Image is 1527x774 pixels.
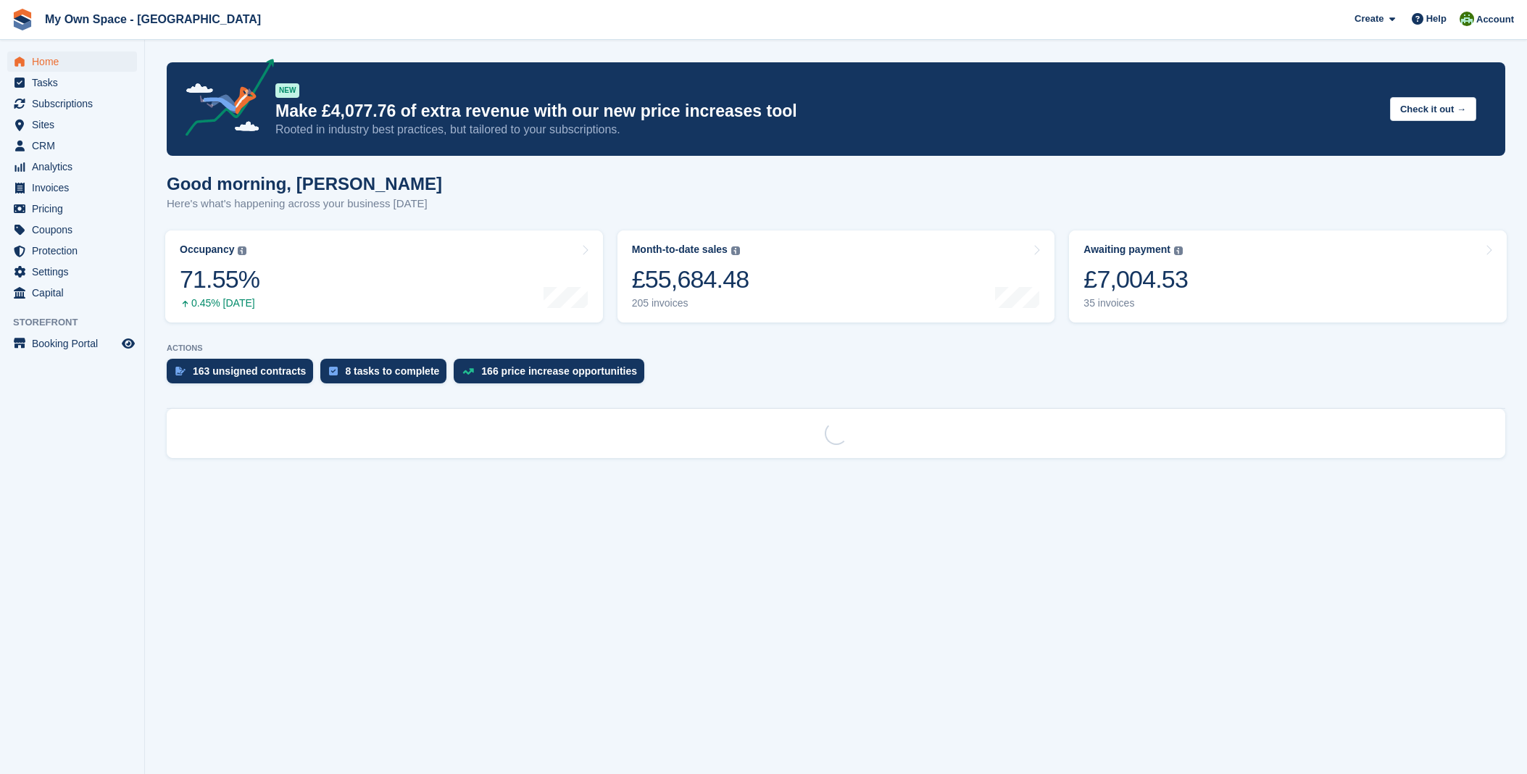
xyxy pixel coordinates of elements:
img: price-adjustments-announcement-icon-8257ccfd72463d97f412b2fc003d46551f7dbcb40ab6d574587a9cd5c0d94... [173,59,275,141]
div: 35 invoices [1083,297,1188,309]
div: Month-to-date sales [632,244,728,256]
a: menu [7,262,137,282]
span: Help [1426,12,1447,26]
a: Occupancy 71.55% 0.45% [DATE] [165,230,603,322]
a: 8 tasks to complete [320,359,454,391]
p: Make £4,077.76 of extra revenue with our new price increases tool [275,101,1378,122]
div: NEW [275,83,299,98]
img: task-75834270c22a3079a89374b754ae025e5fb1db73e45f91037f5363f120a921f8.svg [329,367,338,375]
a: My Own Space - [GEOGRAPHIC_DATA] [39,7,267,31]
a: menu [7,93,137,114]
div: 163 unsigned contracts [193,365,306,377]
img: price_increase_opportunities-93ffe204e8149a01c8c9dc8f82e8f89637d9d84a8eef4429ea346261dce0b2c0.svg [462,368,474,375]
img: icon-info-grey-7440780725fd019a000dd9b08b2336e03edf1995a4989e88bcd33f0948082b44.svg [1174,246,1183,255]
span: Invoices [32,178,119,198]
a: Preview store [120,335,137,352]
span: CRM [32,136,119,156]
a: Month-to-date sales £55,684.48 205 invoices [617,230,1055,322]
h1: Good morning, [PERSON_NAME] [167,174,442,193]
div: 166 price increase opportunities [481,365,637,377]
span: Capital [32,283,119,303]
a: menu [7,51,137,72]
a: menu [7,241,137,261]
div: Awaiting payment [1083,244,1170,256]
span: Booking Portal [32,333,119,354]
span: Subscriptions [32,93,119,114]
span: Analytics [32,157,119,177]
span: Storefront [13,315,144,330]
img: Keely [1460,12,1474,26]
span: Protection [32,241,119,261]
div: 8 tasks to complete [345,365,439,377]
span: Home [32,51,119,72]
p: Rooted in industry best practices, but tailored to your subscriptions. [275,122,1378,138]
div: 205 invoices [632,297,749,309]
span: Settings [32,262,119,282]
a: menu [7,178,137,198]
span: Tasks [32,72,119,93]
div: £7,004.53 [1083,265,1188,294]
button: Check it out → [1390,97,1476,121]
span: Coupons [32,220,119,240]
a: menu [7,72,137,93]
span: Account [1476,12,1514,27]
a: menu [7,283,137,303]
a: menu [7,199,137,219]
img: icon-info-grey-7440780725fd019a000dd9b08b2336e03edf1995a4989e88bcd33f0948082b44.svg [731,246,740,255]
img: icon-info-grey-7440780725fd019a000dd9b08b2336e03edf1995a4989e88bcd33f0948082b44.svg [238,246,246,255]
div: £55,684.48 [632,265,749,294]
a: menu [7,157,137,177]
a: menu [7,136,137,156]
span: Create [1355,12,1384,26]
a: 163 unsigned contracts [167,359,320,391]
div: 0.45% [DATE] [180,297,259,309]
div: Occupancy [180,244,234,256]
p: ACTIONS [167,344,1505,353]
a: menu [7,333,137,354]
a: 166 price increase opportunities [454,359,652,391]
img: contract_signature_icon-13c848040528278c33f63329250d36e43548de30e8caae1d1a13099fd9432cc5.svg [175,367,186,375]
img: stora-icon-8386f47178a22dfd0bd8f6a31ec36ba5ce8667c1dd55bd0f319d3a0aa187defe.svg [12,9,33,30]
span: Pricing [32,199,119,219]
p: Here's what's happening across your business [DATE] [167,196,442,212]
a: menu [7,220,137,240]
a: Awaiting payment £7,004.53 35 invoices [1069,230,1507,322]
div: 71.55% [180,265,259,294]
a: menu [7,115,137,135]
span: Sites [32,115,119,135]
